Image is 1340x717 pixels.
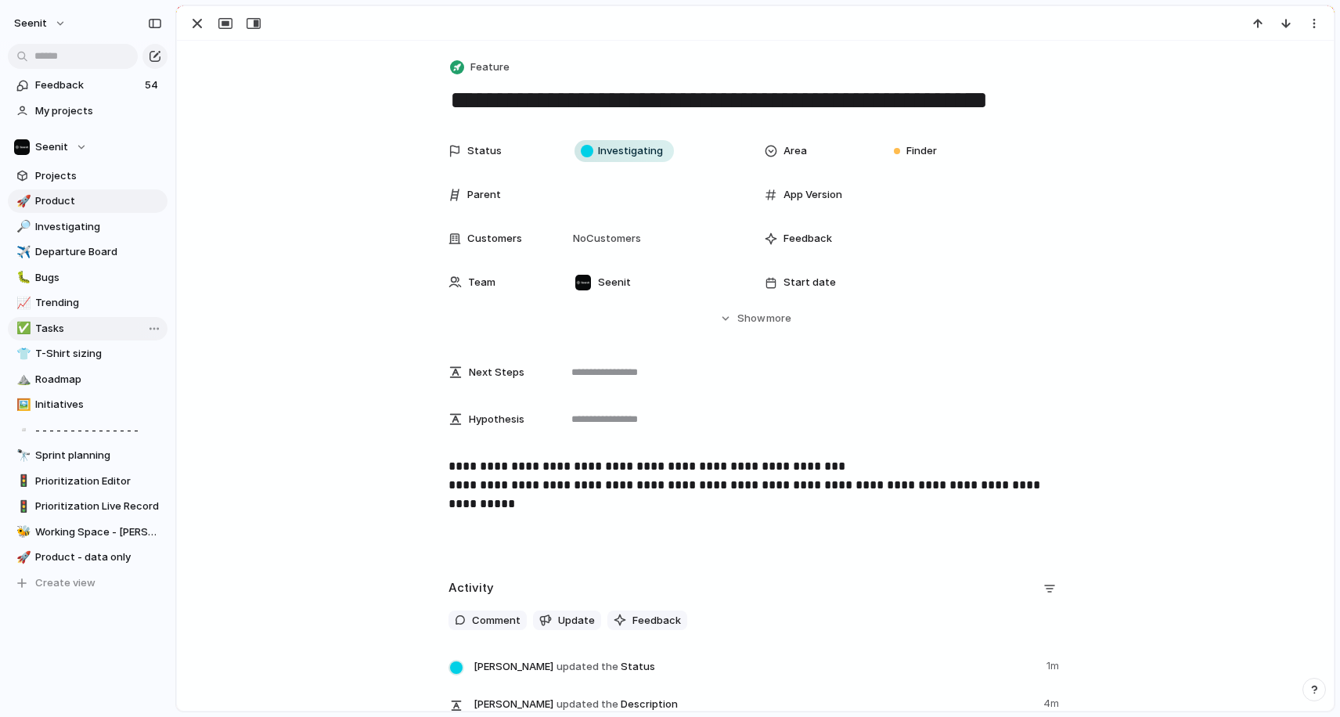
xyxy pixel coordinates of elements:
[14,549,30,565] button: 🚀
[35,397,162,413] span: Initiatives
[783,187,842,203] span: App Version
[8,393,167,416] a: 🖼️Initiatives
[469,365,524,380] span: Next Steps
[8,521,167,544] a: 🐝Working Space - [PERSON_NAME]
[35,168,162,184] span: Projects
[14,346,30,362] button: 👕
[8,189,167,213] a: 🚀Product
[35,295,162,311] span: Trending
[16,472,27,490] div: 🚦
[7,11,74,36] button: Seenit
[8,470,167,493] a: 🚦Prioritization Editor
[467,231,522,247] span: Customers
[14,295,30,311] button: 📈
[598,275,631,290] span: Seenit
[783,143,807,159] span: Area
[8,317,167,340] a: ✅Tasks
[35,423,162,438] span: - - - - - - - - - - - - - - -
[14,193,30,209] button: 🚀
[16,294,27,312] div: 📈
[14,16,47,31] span: Seenit
[474,693,1034,715] span: Description
[14,448,30,463] button: 🔭
[557,697,618,712] span: updated the
[35,193,162,209] span: Product
[35,372,162,387] span: Roadmap
[35,139,68,155] span: Seenit
[14,321,30,337] button: ✅
[35,219,162,235] span: Investigating
[474,655,1037,677] span: Status
[14,423,30,438] button: ▫️
[16,268,27,286] div: 🐛
[35,103,162,119] span: My projects
[8,240,167,264] a: ✈️Departure Board
[467,143,502,159] span: Status
[14,499,30,514] button: 🚦
[468,275,495,290] span: Team
[35,448,162,463] span: Sprint planning
[448,579,494,597] h2: Activity
[8,291,167,315] a: 📈Trending
[598,143,663,159] span: Investigating
[14,244,30,260] button: ✈️
[16,523,27,541] div: 🐝
[783,275,836,290] span: Start date
[8,74,167,97] a: Feedback54
[35,244,162,260] span: Departure Board
[16,193,27,211] div: 🚀
[14,524,30,540] button: 🐝
[35,499,162,514] span: Prioritization Live Record
[632,613,681,629] span: Feedback
[35,575,95,591] span: Create view
[35,549,162,565] span: Product - data only
[8,419,167,442] a: ▫️- - - - - - - - - - - - - - -
[557,659,618,675] span: updated the
[14,397,30,413] button: 🖼️
[16,421,27,439] div: ▫️
[16,370,27,388] div: ⛰️
[16,447,27,465] div: 🔭
[35,346,162,362] span: T-Shirt sizing
[470,59,510,75] span: Feature
[16,319,27,337] div: ✅
[568,231,641,247] span: No Customers
[16,396,27,414] div: 🖼️
[8,266,167,290] a: 🐛Bugs
[16,498,27,516] div: 🚦
[8,495,167,518] a: 🚦Prioritization Live Record
[14,372,30,387] button: ⛰️
[35,524,162,540] span: Working Space - [PERSON_NAME]
[35,474,162,489] span: Prioritization Editor
[8,546,167,569] a: 🚀Product - data only
[558,613,595,629] span: Update
[906,143,937,159] span: Finder
[8,571,167,595] button: Create view
[16,549,27,567] div: 🚀
[8,444,167,467] a: 🔭Sprint planning
[533,611,601,631] button: Update
[607,611,687,631] button: Feedback
[8,368,167,391] a: ⛰️Roadmap
[8,164,167,188] a: Projects
[8,342,167,366] a: 👕T-Shirt sizing
[14,270,30,286] button: 🐛
[766,311,791,326] span: more
[783,231,832,247] span: Feedback
[469,412,524,427] span: Hypothesis
[16,243,27,261] div: ✈️
[8,215,167,239] a: 🔎Investigating
[474,697,553,712] span: [PERSON_NAME]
